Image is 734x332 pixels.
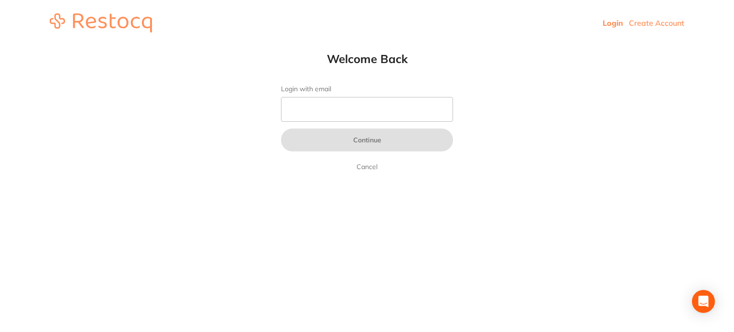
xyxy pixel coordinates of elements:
[603,18,623,28] a: Login
[692,290,715,313] div: Open Intercom Messenger
[281,129,453,151] button: Continue
[629,18,684,28] a: Create Account
[355,161,379,172] a: Cancel
[50,13,152,32] img: restocq_logo.svg
[281,85,453,93] label: Login with email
